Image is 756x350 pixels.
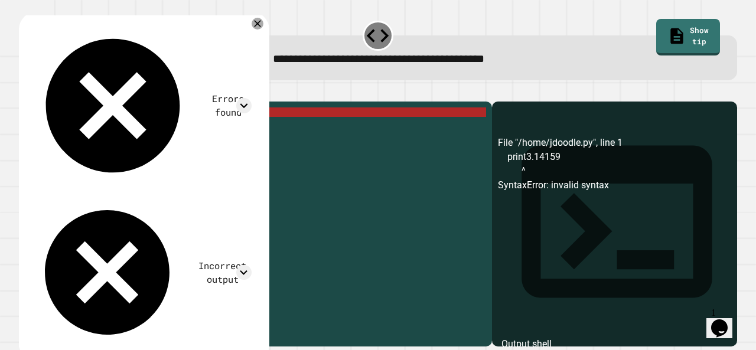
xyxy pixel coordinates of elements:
div: Errors found [205,92,252,119]
iframe: chat widget [706,303,744,338]
a: Show tip [656,19,721,56]
div: File "/home/jdoodle.py", line 1 print3.14159 ^ SyntaxError: invalid syntax [498,136,731,346]
div: Incorrect output [194,259,252,286]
